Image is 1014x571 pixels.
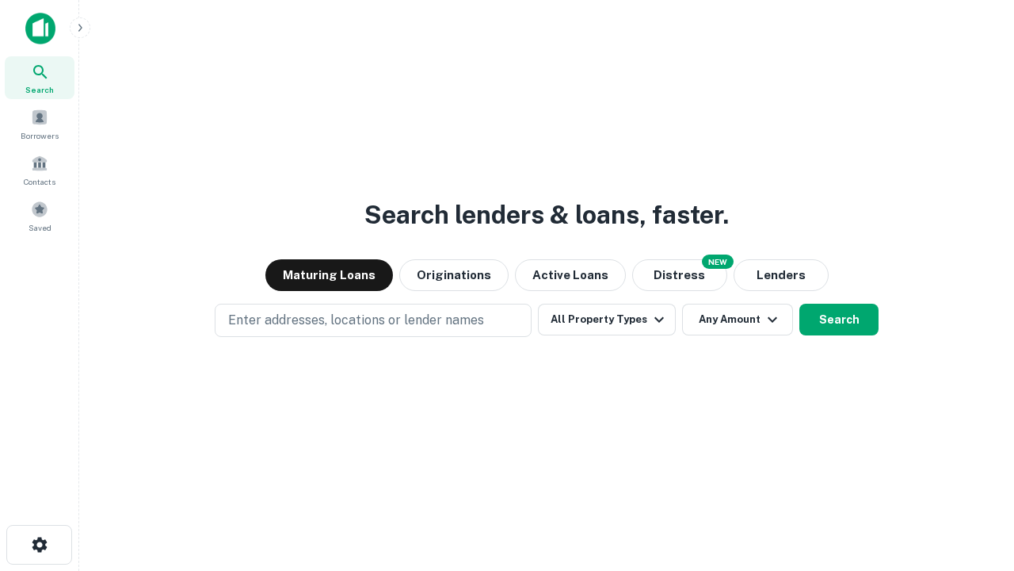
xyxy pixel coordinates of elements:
[364,196,729,234] h3: Search lenders & loans, faster.
[632,259,727,291] button: Search distressed loans with lien and other non-mortgage details.
[5,148,74,191] a: Contacts
[21,129,59,142] span: Borrowers
[399,259,509,291] button: Originations
[215,304,532,337] button: Enter addresses, locations or lender names
[538,304,676,335] button: All Property Types
[515,259,626,291] button: Active Loans
[799,304,879,335] button: Search
[25,13,55,44] img: capitalize-icon.png
[29,221,51,234] span: Saved
[265,259,393,291] button: Maturing Loans
[25,83,54,96] span: Search
[702,255,734,269] div: NEW
[24,175,55,188] span: Contacts
[682,304,793,335] button: Any Amount
[5,102,74,145] a: Borrowers
[5,56,74,99] a: Search
[5,194,74,237] a: Saved
[935,393,1014,469] iframe: Chat Widget
[228,311,484,330] p: Enter addresses, locations or lender names
[734,259,829,291] button: Lenders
